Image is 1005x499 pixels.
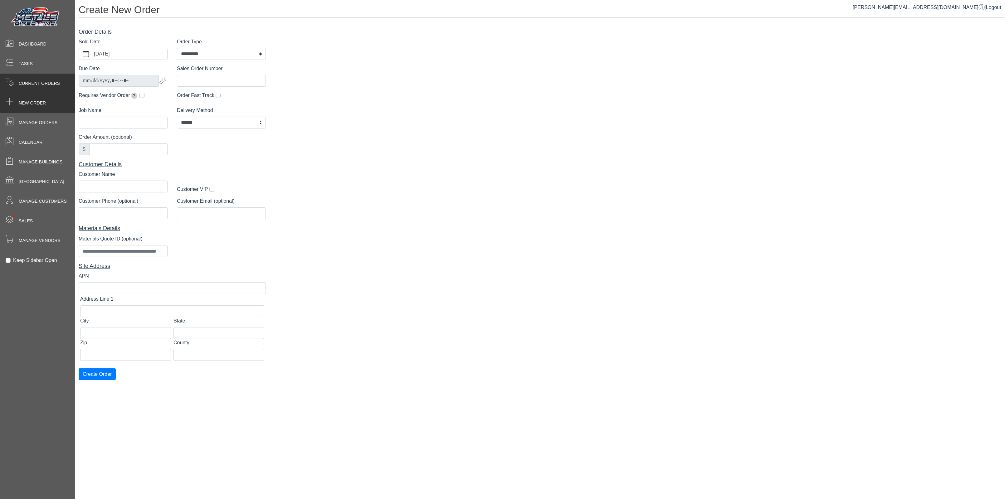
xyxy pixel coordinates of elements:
[80,339,87,346] label: Zip
[986,5,1001,10] span: Logout
[6,206,22,226] span: •
[853,5,985,10] a: [PERSON_NAME][EMAIL_ADDRESS][DOMAIN_NAME]
[79,38,100,46] label: Sold Date
[83,51,89,57] svg: calendar
[19,61,33,67] span: Tasks
[80,295,114,303] label: Address Line 1
[19,178,64,185] span: [GEOGRAPHIC_DATA]
[19,41,46,47] span: Dashboard
[79,160,266,169] div: Customer Details
[79,235,143,243] label: Materials Quote ID (optional)
[79,272,89,280] label: APN
[853,4,1001,11] div: |
[19,218,33,224] span: Sales
[79,262,266,270] div: Site Address
[177,107,213,114] label: Delivery Method
[19,159,62,165] span: Manage Buildings
[79,368,116,380] button: Create Order
[173,339,189,346] label: County
[79,197,138,205] label: Customer Phone (optional)
[177,92,214,99] label: Order Fast Track
[177,38,202,46] label: Order Type
[79,28,266,36] div: Order Details
[19,119,57,126] span: Manage Orders
[177,197,235,205] label: Customer Email (optional)
[9,6,62,29] img: Metals Direct Inc Logo
[177,65,223,72] label: Sales Order Number
[19,139,42,146] span: Calendar
[173,317,185,325] label: State
[79,143,90,155] div: $
[19,100,46,106] span: New Order
[19,237,61,244] span: Manage Vendors
[79,171,115,178] label: Customer Name
[79,65,100,72] label: Due Date
[19,198,67,205] span: Manage Customers
[93,48,167,60] label: [DATE]
[19,80,60,87] span: Current Orders
[79,133,132,141] label: Order Amount (optional)
[177,186,208,193] label: Customer VIP
[79,224,266,233] div: Materials Details
[79,107,101,114] label: Job Name
[79,48,93,60] button: calendar
[79,4,1005,18] h1: Create New Order
[80,317,89,325] label: City
[13,257,57,264] label: Keep Sidebar Open
[131,93,137,99] span: Extends due date by 2 weeks for pickup orders
[79,92,138,99] label: Requires Vendor Order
